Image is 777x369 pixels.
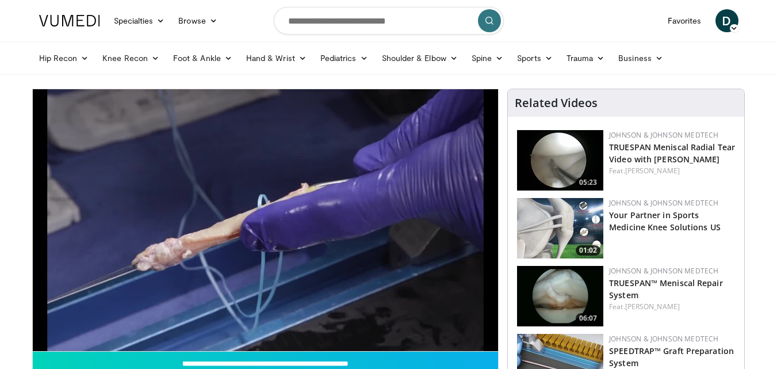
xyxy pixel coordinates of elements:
[609,277,723,300] a: TRUESPAN™ Meniscal Repair System
[517,130,603,191] a: 05:23
[625,302,680,311] a: [PERSON_NAME]
[39,15,100,26] img: VuMedi Logo
[560,47,612,70] a: Trauma
[609,302,735,312] div: Feat.
[313,47,375,70] a: Pediatrics
[107,9,172,32] a: Specialties
[609,345,734,368] a: SPEEDTRAP™ Graft Preparation System
[517,130,603,191] img: a9cbc79c-1ae4-425c-82e8-d1f73baa128b.150x105_q85_crop-smart_upscale.jpg
[576,245,600,256] span: 01:02
[517,198,603,258] a: 01:02
[609,166,735,176] div: Feat.
[609,266,718,276] a: Johnson & Johnson MedTech
[465,47,510,70] a: Spine
[375,47,465,70] a: Shoulder & Elbow
[274,7,504,35] input: Search topics, interventions
[33,89,499,352] video-js: Video Player
[239,47,313,70] a: Hand & Wrist
[611,47,670,70] a: Business
[609,334,718,344] a: Johnson & Johnson MedTech
[609,210,721,233] a: Your Partner in Sports Medicine Knee Solutions US
[609,130,718,140] a: Johnson & Johnson MedTech
[661,9,709,32] a: Favorites
[510,47,560,70] a: Sports
[517,198,603,258] img: 0543fda4-7acd-4b5c-b055-3730b7e439d4.150x105_q85_crop-smart_upscale.jpg
[576,177,600,188] span: 05:23
[609,198,718,208] a: Johnson & Johnson MedTech
[517,266,603,326] a: 06:07
[515,96,598,110] h4: Related Videos
[609,142,735,165] a: TRUESPAN Meniscal Radial Tear Video with [PERSON_NAME]
[171,9,224,32] a: Browse
[625,166,680,176] a: [PERSON_NAME]
[95,47,166,70] a: Knee Recon
[32,47,96,70] a: Hip Recon
[715,9,738,32] a: D
[576,313,600,324] span: 06:07
[166,47,239,70] a: Foot & Ankle
[517,266,603,326] img: e42d750b-549a-4175-9691-fdba1d7a6a0f.150x105_q85_crop-smart_upscale.jpg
